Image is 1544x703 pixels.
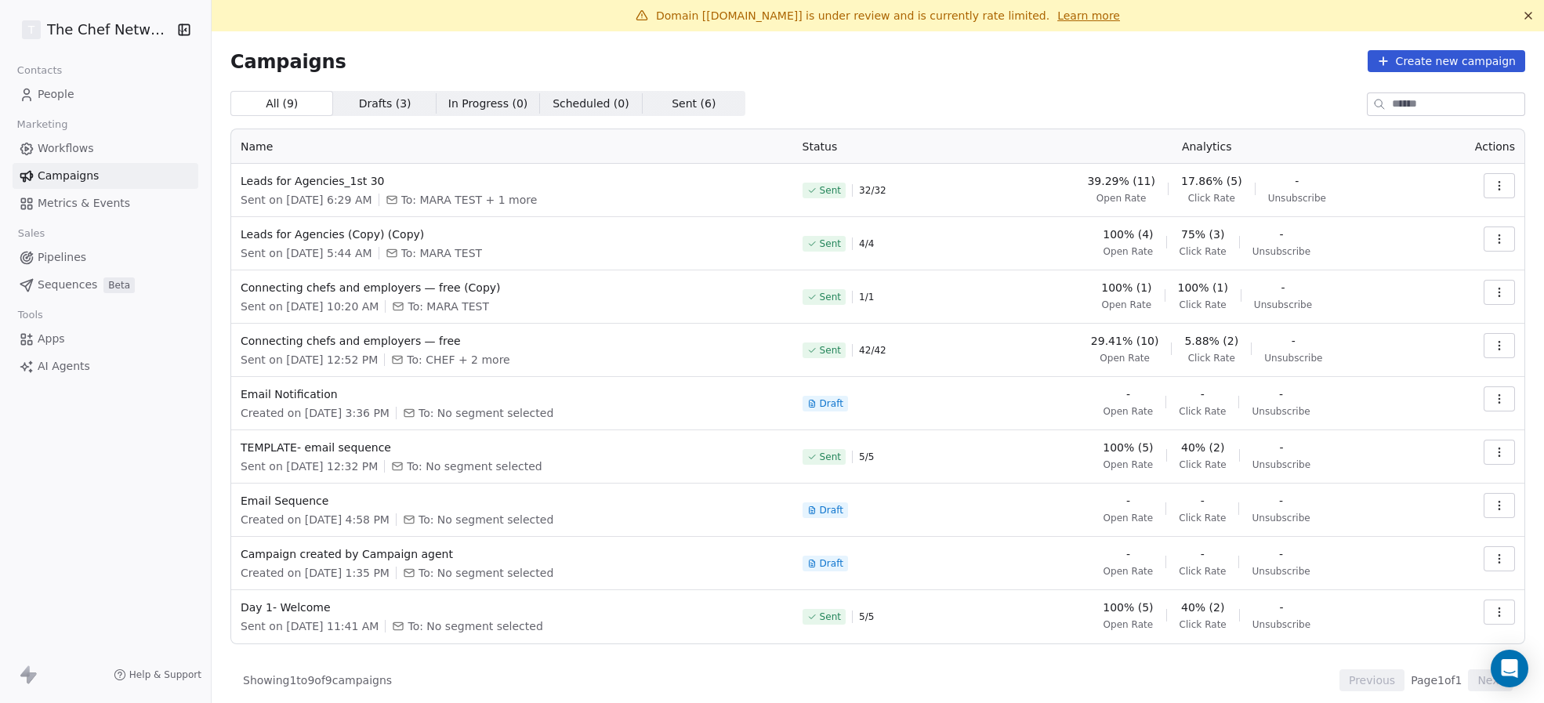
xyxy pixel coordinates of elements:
[1295,173,1299,189] span: -
[419,512,553,527] span: To: No segment selected
[859,291,874,303] span: 1 / 1
[1096,192,1147,205] span: Open Rate
[1184,333,1238,349] span: 5.88% (2)
[38,277,97,293] span: Sequences
[38,168,99,184] span: Campaigns
[13,136,198,161] a: Workflows
[859,184,886,197] span: 32 / 32
[1104,405,1154,418] span: Open Rate
[241,546,784,562] span: Campaign created by Campaign agent
[10,113,74,136] span: Marketing
[1126,386,1130,402] span: -
[1181,173,1242,189] span: 17.86% (5)
[1087,173,1155,189] span: 39.29% (11)
[1103,226,1153,242] span: 100% (4)
[672,96,716,112] span: Sent ( 6 )
[241,458,378,474] span: Sent on [DATE] 12:32 PM
[407,352,509,368] span: To: CHEF + 2 more
[1201,546,1205,562] span: -
[38,331,65,347] span: Apps
[1252,458,1310,471] span: Unsubscribe
[13,163,198,189] a: Campaigns
[129,669,201,681] span: Help & Support
[1179,565,1226,578] span: Click Rate
[1103,600,1153,615] span: 100% (5)
[1180,245,1227,258] span: Click Rate
[1268,192,1326,205] span: Unsubscribe
[13,326,198,352] a: Apps
[1103,440,1153,455] span: 100% (5)
[408,299,489,314] span: To: MARA TEST
[407,458,542,474] span: To: No segment selected
[243,672,392,688] span: Showing 1 to 9 of 9 campaigns
[553,96,629,112] span: Scheduled ( 0 )
[1252,405,1310,418] span: Unsubscribe
[1252,618,1310,631] span: Unsubscribe
[1188,192,1235,205] span: Click Rate
[241,226,784,242] span: Leads for Agencies (Copy) (Copy)
[13,190,198,216] a: Metrics & Events
[359,96,411,112] span: Drafts ( 3 )
[1292,333,1296,349] span: -
[241,405,390,421] span: Created on [DATE] 3:36 PM
[1252,512,1310,524] span: Unsubscribe
[1279,440,1283,455] span: -
[1180,299,1227,311] span: Click Rate
[1252,565,1310,578] span: Unsubscribe
[1254,299,1312,311] span: Unsubscribe
[13,245,198,270] a: Pipelines
[13,82,198,107] a: People
[1100,352,1150,364] span: Open Rate
[19,16,167,43] button: TThe Chef Network
[408,618,542,634] span: To: No segment selected
[1491,650,1528,687] div: Open Intercom Messenger
[1264,352,1322,364] span: Unsubscribe
[820,451,841,463] span: Sent
[1181,440,1224,455] span: 40% (2)
[241,173,784,189] span: Leads for Agencies_1st 30
[47,20,172,40] span: The Chef Network
[1188,352,1235,364] span: Click Rate
[1104,618,1154,631] span: Open Rate
[1104,565,1154,578] span: Open Rate
[1411,672,1462,688] span: Page 1 of 1
[114,669,201,681] a: Help & Support
[38,358,90,375] span: AI Agents
[38,86,74,103] span: People
[1126,546,1130,562] span: -
[1279,226,1283,242] span: -
[241,512,390,527] span: Created on [DATE] 4:58 PM
[38,249,86,266] span: Pipelines
[241,600,784,615] span: Day 1- Welcome
[793,129,989,164] th: Status
[401,245,483,261] span: To: MARA TEST
[448,96,528,112] span: In Progress ( 0 )
[1180,618,1227,631] span: Click Rate
[241,245,372,261] span: Sent on [DATE] 5:44 AM
[989,129,1425,164] th: Analytics
[1468,669,1513,691] button: Next
[820,237,841,250] span: Sent
[820,611,841,623] span: Sent
[231,129,793,164] th: Name
[820,504,843,516] span: Draft
[1091,333,1159,349] span: 29.41% (10)
[241,493,784,509] span: Email Sequence
[1104,245,1154,258] span: Open Rate
[859,237,874,250] span: 4 / 4
[1281,280,1285,295] span: -
[1180,458,1227,471] span: Click Rate
[38,195,130,212] span: Metrics & Events
[241,280,784,295] span: Connecting chefs and employers — free (Copy)
[103,277,135,293] span: Beta
[230,50,346,72] span: Campaigns
[656,9,1049,22] span: Domain [[DOMAIN_NAME]] is under review and is currently rate limited.
[10,59,69,82] span: Contacts
[241,299,379,314] span: Sent on [DATE] 10:20 AM
[1279,493,1283,509] span: -
[38,140,94,157] span: Workflows
[820,291,841,303] span: Sent
[859,344,886,357] span: 42 / 42
[241,386,784,402] span: Email Notification
[241,440,784,455] span: TEMPLATE- email sequence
